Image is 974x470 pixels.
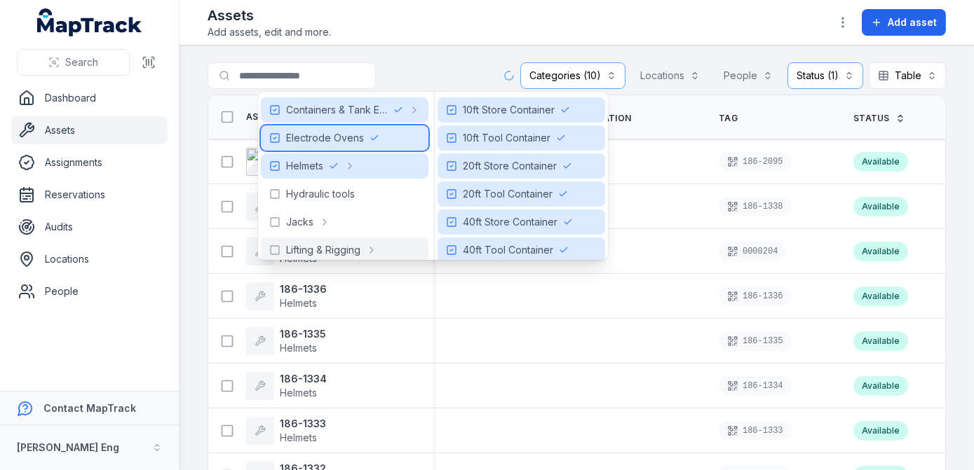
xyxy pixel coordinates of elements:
[17,441,119,453] strong: [PERSON_NAME] Eng
[11,148,168,177] a: Assignments
[787,62,863,89] button: Status (1)
[853,152,908,172] div: Available
[280,252,317,264] span: Helmets
[463,187,553,201] span: 20ft Tool Container
[853,113,890,124] span: Status
[280,417,326,431] strong: 186-1333
[280,327,326,341] strong: 186-1335
[280,342,317,354] span: Helmets
[280,372,327,386] strong: 186-1334
[853,421,908,441] div: Available
[853,331,908,351] div: Available
[280,282,327,296] strong: 186-1336
[17,49,130,76] button: Search
[520,62,625,89] button: Categories (10)
[719,197,792,216] div: 186-1338
[715,62,782,89] button: People
[246,417,326,445] a: 186-1333Helmets
[11,116,168,144] a: Assets
[463,215,557,229] span: 40ft Store Container
[719,286,792,306] div: 186-1336
[719,113,738,124] span: Tag
[37,8,142,36] a: MapTrack
[246,111,292,123] a: Asset
[719,242,786,261] div: 0000204
[286,187,355,201] span: Hydraulic tools
[280,431,317,443] span: Helmets
[246,193,327,221] a: 186-1338Helmets
[11,277,168,305] a: People
[888,15,937,29] span: Add asset
[11,84,168,112] a: Dashboard
[246,327,326,355] a: 186-1335Helmets
[463,159,557,173] span: 20ft Store Container
[43,402,136,414] strong: Contact MapTrack
[11,213,168,241] a: Audits
[853,286,908,306] div: Available
[246,111,276,123] span: Asset
[65,55,98,69] span: Search
[246,282,327,310] a: 186-1336Helmets
[719,152,792,172] div: 186-2095
[286,103,388,117] span: Containers & Tank Erecting
[463,131,550,145] span: 10ft Tool Container
[853,242,908,261] div: Available
[463,243,553,257] span: 40ft Tool Container
[208,25,331,39] span: Add assets, edit and more.
[853,197,908,216] div: Available
[246,237,326,265] a: 186-1337Helmets
[853,113,905,124] a: Status
[11,181,168,209] a: Reservations
[719,376,792,396] div: 186-1334
[631,62,709,89] button: Locations
[246,148,416,176] a: 186-2095Containers & Tank ErectingNA
[853,376,908,396] div: Available
[463,103,555,117] span: 10ft Store Container
[208,6,331,25] h2: Assets
[869,62,946,89] button: Table
[246,372,327,400] a: 186-1334Helmets
[286,131,364,145] span: Electrode Ovens
[286,159,323,173] span: Helmets
[11,245,168,273] a: Locations
[280,297,317,309] span: Helmets
[286,215,313,229] span: Jacks
[719,421,792,441] div: 186-1333
[719,331,792,351] div: 186-1335
[280,387,317,399] span: Helmets
[286,243,360,257] span: Lifting & Rigging
[862,9,946,36] button: Add asset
